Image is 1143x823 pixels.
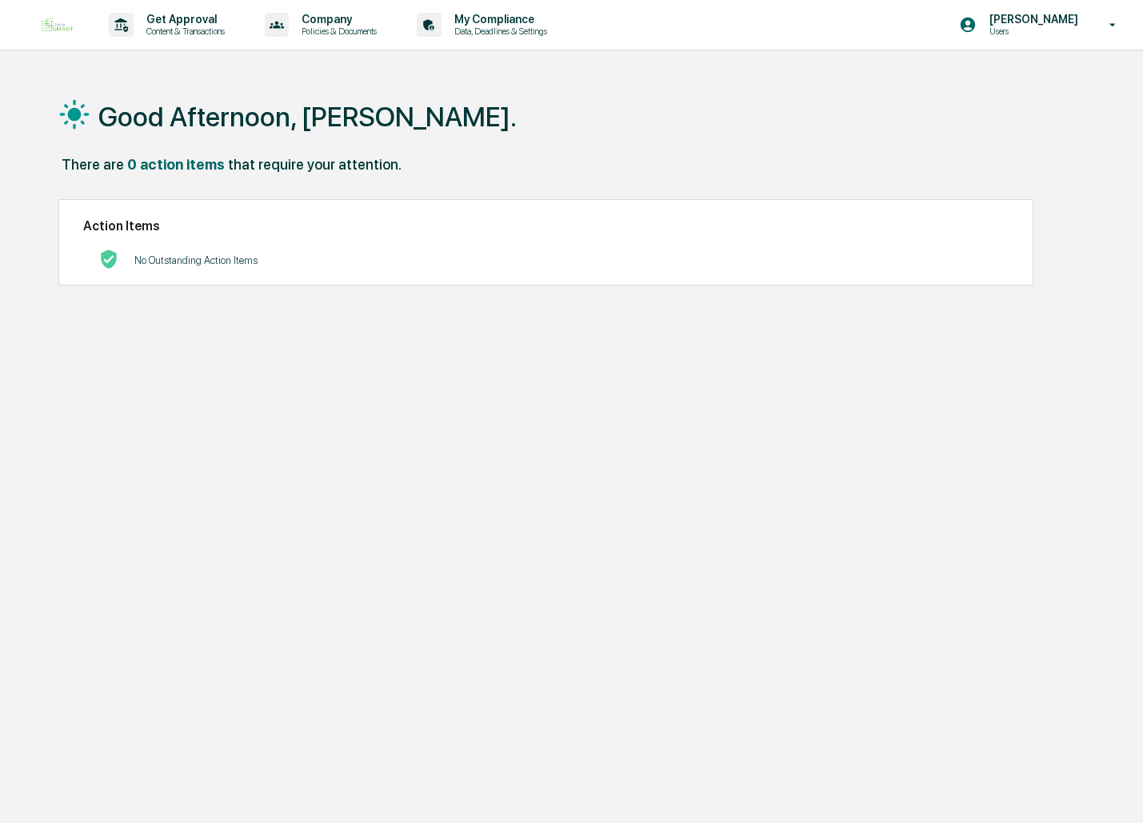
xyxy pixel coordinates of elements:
[98,101,517,133] h1: Good Afternoon, [PERSON_NAME].
[289,13,385,26] p: Company
[977,26,1086,37] p: Users
[977,13,1086,26] p: [PERSON_NAME]
[127,156,225,173] div: 0 action items
[38,15,77,34] img: logo
[83,218,1009,234] h2: Action Items
[134,26,233,37] p: Content & Transactions
[134,254,258,266] p: No Outstanding Action Items
[442,26,555,37] p: Data, Deadlines & Settings
[442,13,555,26] p: My Compliance
[99,250,118,269] img: No Actions logo
[62,156,124,173] div: There are
[228,156,402,173] div: that require your attention.
[289,26,385,37] p: Policies & Documents
[134,13,233,26] p: Get Approval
